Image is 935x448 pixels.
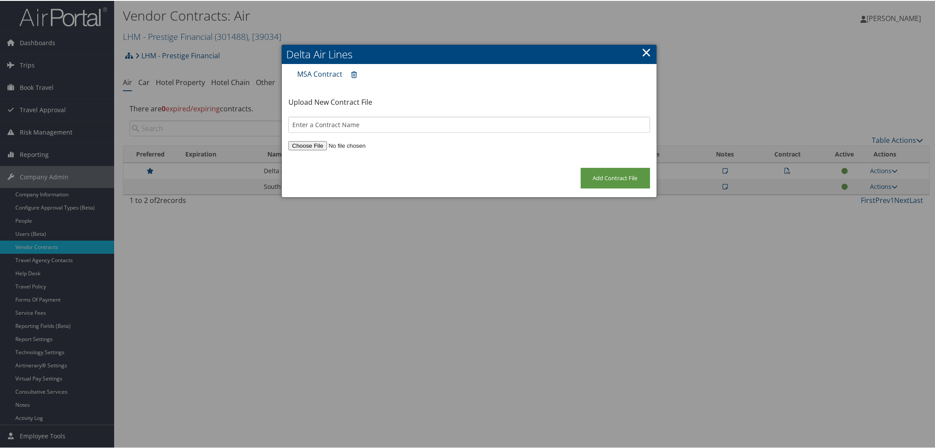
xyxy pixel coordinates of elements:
[282,44,656,63] h2: Delta Air Lines
[288,96,650,107] p: Upload New Contract File
[288,116,650,132] input: Enter a Contract Name
[347,66,361,82] a: Remove contract
[297,68,342,78] a: MSA Contract
[581,167,650,188] input: Add Contract File
[642,43,652,60] a: ×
